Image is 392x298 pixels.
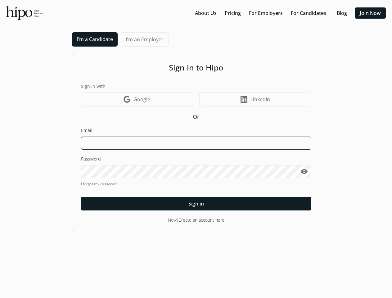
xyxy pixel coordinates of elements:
[360,9,381,17] a: Join Now
[222,7,243,19] button: Pricing
[291,9,326,17] a: For Candidates
[178,217,224,223] a: Create an account here
[300,168,308,175] span: visibility
[225,9,241,17] a: Pricing
[337,9,347,17] a: Blog
[355,7,386,19] button: Join Now
[72,32,118,47] a: I'm a Candidate
[133,96,150,103] span: Google
[81,217,311,223] div: New?
[81,93,193,106] a: Google
[195,9,217,17] a: About Us
[246,7,285,19] button: For Employers
[193,113,200,121] span: Or
[81,83,311,89] label: Sign in with
[81,62,311,74] h1: Sign in to Hipo
[81,156,311,162] label: Password
[297,165,311,178] button: visibility
[81,197,311,210] button: Sign in
[250,96,270,103] span: LinkedIn
[188,200,204,207] span: Sign in
[81,181,311,187] a: I forgot my password
[249,9,283,17] a: For Employers
[121,32,169,47] a: I'm an Employer
[192,7,219,19] button: About Us
[6,6,43,20] img: official-logo
[332,7,352,19] button: Blog
[199,93,311,106] a: LinkedIn
[81,127,311,133] label: Email
[288,7,329,19] button: For Candidates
